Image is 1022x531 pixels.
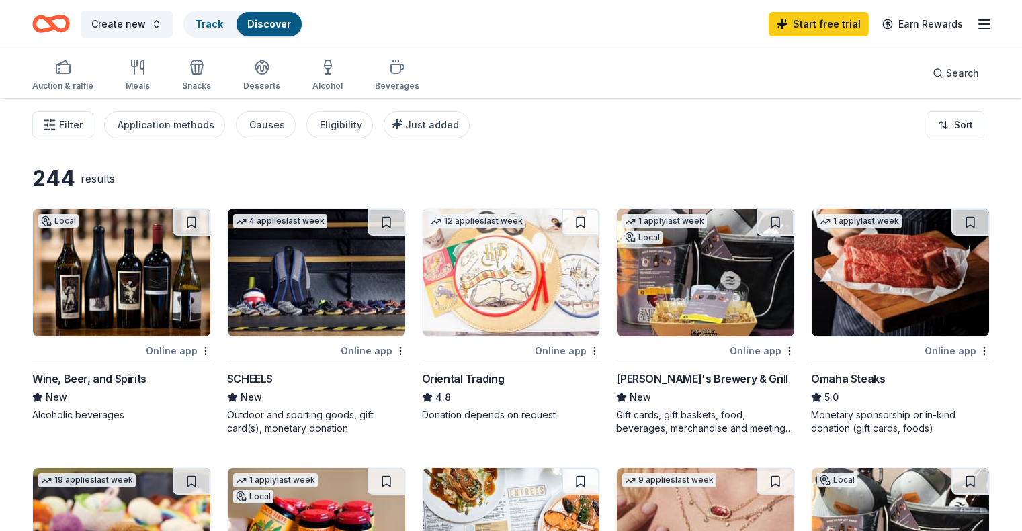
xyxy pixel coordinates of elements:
span: Sort [954,117,973,133]
span: 4.8 [435,389,451,405]
img: Image for Oriental Trading [423,209,600,336]
div: Online app [730,342,795,359]
div: Snacks [182,81,211,91]
span: 5.0 [824,389,839,405]
button: Causes [236,111,296,138]
button: Eligibility [306,111,373,138]
div: results [81,171,115,187]
a: Image for Omaha Steaks 1 applylast weekOnline appOmaha Steaks5.0Monetary sponsorship or in-kind d... [811,208,990,435]
a: Discover [247,18,291,30]
div: Meals [126,81,150,91]
div: 1 apply last week [233,473,318,487]
button: Search [922,60,990,87]
span: Create new [91,16,146,32]
div: Online app [535,342,600,359]
a: Track [196,18,223,30]
div: Online app [341,342,406,359]
span: Filter [59,117,83,133]
div: [PERSON_NAME]'s Brewery & Grill [616,371,788,387]
img: Image for Lazlo's Brewery & Grill [617,209,794,336]
span: Just added [405,119,459,130]
div: Wine, Beer, and Spirits [32,371,146,387]
div: Local [817,473,857,487]
div: Gift cards, gift baskets, food, beverages, merchandise and meeting space [616,408,795,435]
span: New [46,389,67,405]
img: Image for SCHEELS [228,209,405,336]
a: Image for Oriental Trading12 applieslast weekOnline appOriental Trading4.8Donation depends on req... [422,208,601,422]
button: Alcohol [312,54,343,98]
div: 19 applies last week [38,473,136,487]
span: Search [946,65,979,81]
div: SCHEELS [227,371,273,387]
img: Image for Wine, Beer, and Spirits [33,209,210,336]
img: Image for Omaha Steaks [812,209,989,336]
div: 12 applies last week [428,214,525,228]
button: Create new [81,11,173,38]
button: Beverages [375,54,419,98]
div: 1 apply last week [817,214,902,228]
div: Eligibility [320,117,362,133]
a: Earn Rewards [874,12,971,36]
div: Online app [146,342,211,359]
button: Snacks [182,54,211,98]
button: Sort [927,111,984,138]
button: Filter [32,111,93,138]
div: Monetary sponsorship or in-kind donation (gift cards, foods) [811,408,990,435]
div: Application methods [118,117,214,133]
button: TrackDiscover [183,11,303,38]
span: New [241,389,262,405]
div: Alcohol [312,81,343,91]
button: Desserts [243,54,280,98]
div: Local [233,490,273,503]
div: Causes [249,117,285,133]
button: Auction & raffle [32,54,93,98]
div: Local [38,214,79,228]
div: Auction & raffle [32,81,93,91]
div: Online app [925,342,990,359]
a: Image for Lazlo's Brewery & Grill1 applylast weekLocalOnline app[PERSON_NAME]'s Brewery & GrillNe... [616,208,795,435]
a: Image for SCHEELS4 applieslast weekOnline appSCHEELSNewOutdoor and sporting goods, gift card(s), ... [227,208,406,435]
a: Image for Wine, Beer, and SpiritsLocalOnline appWine, Beer, and SpiritsNewAlcoholic beverages [32,208,211,422]
div: Oriental Trading [422,371,505,387]
a: Home [32,8,70,40]
button: Application methods [104,111,225,138]
div: 1 apply last week [622,214,707,228]
div: Beverages [375,81,419,91]
button: Meals [126,54,150,98]
div: Alcoholic beverages [32,408,211,422]
button: Just added [384,111,470,138]
div: 244 [32,165,75,192]
span: New [630,389,651,405]
div: Desserts [243,81,280,91]
a: Start free trial [769,12,869,36]
div: Local [622,231,663,244]
div: Outdoor and sporting goods, gift card(s), monetary donation [227,408,406,435]
div: 4 applies last week [233,214,327,228]
div: Donation depends on request [422,408,601,422]
div: 9 applies last week [622,473,716,487]
div: Omaha Steaks [811,371,885,387]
